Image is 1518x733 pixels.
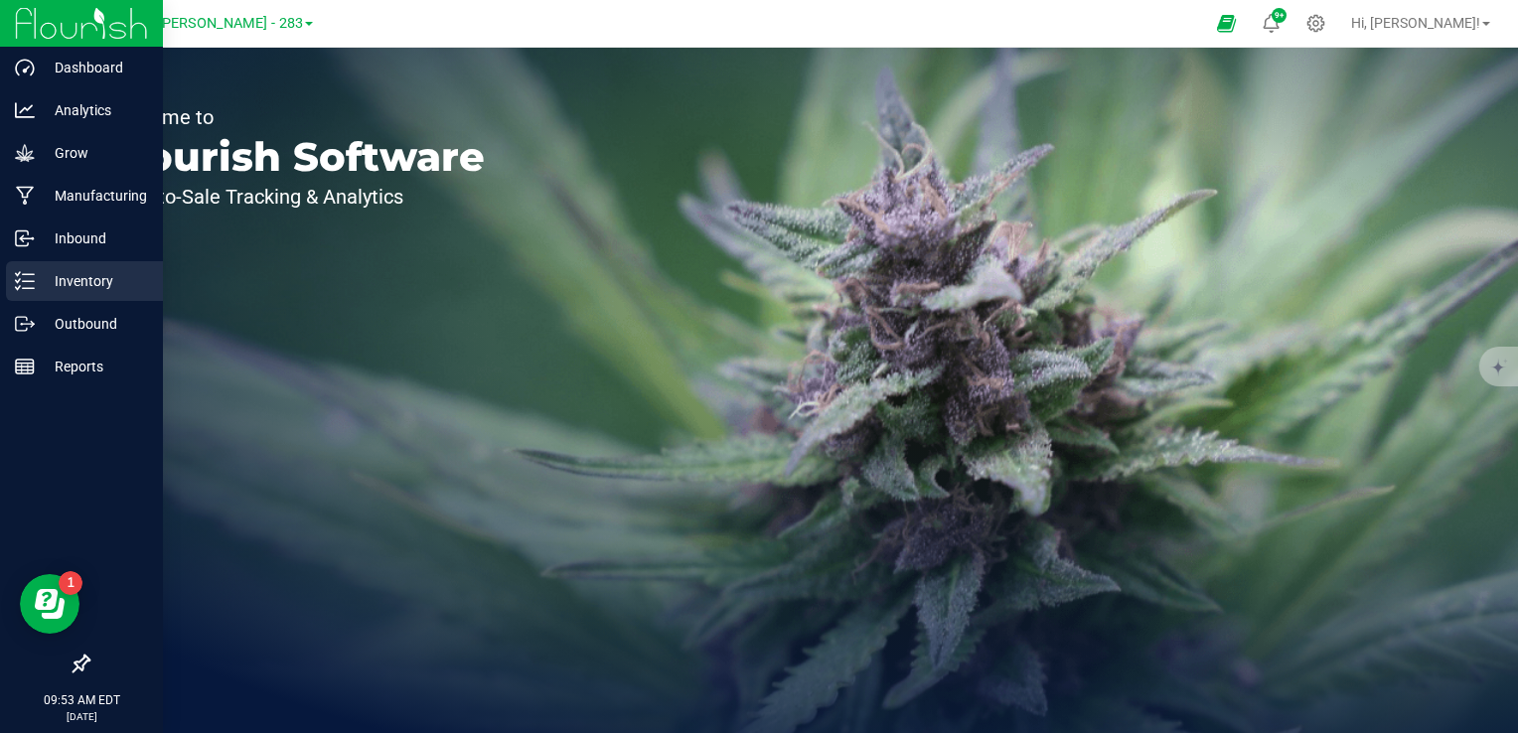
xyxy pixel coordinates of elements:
[1204,4,1249,43] span: Open Ecommerce Menu
[1351,15,1480,31] span: Hi, [PERSON_NAME]!
[107,187,485,207] p: Seed-to-Sale Tracking & Analytics
[35,184,154,208] p: Manufacturing
[15,314,35,334] inline-svg: Outbound
[9,709,154,724] p: [DATE]
[107,137,485,177] p: Flourish Software
[20,574,79,634] iframe: Resource center
[15,58,35,77] inline-svg: Dashboard
[1303,14,1328,33] div: Manage settings
[35,355,154,378] p: Reports
[1275,12,1284,20] span: 9+
[15,186,35,206] inline-svg: Manufacturing
[35,141,154,165] p: Grow
[15,357,35,376] inline-svg: Reports
[15,143,35,163] inline-svg: Grow
[15,228,35,248] inline-svg: Inbound
[9,691,154,709] p: 09:53 AM EDT
[107,107,485,127] p: Welcome to
[35,56,154,79] p: Dashboard
[35,312,154,336] p: Outbound
[15,100,35,120] inline-svg: Analytics
[59,571,82,595] iframe: Resource center unread badge
[93,15,303,32] span: Dragonfly [PERSON_NAME] - 283
[35,226,154,250] p: Inbound
[35,98,154,122] p: Analytics
[15,271,35,291] inline-svg: Inventory
[35,269,154,293] p: Inventory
